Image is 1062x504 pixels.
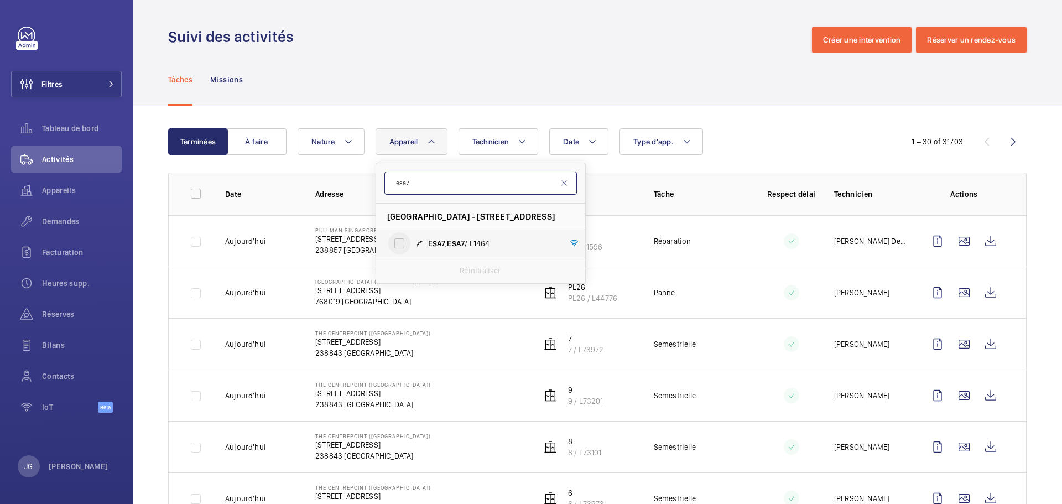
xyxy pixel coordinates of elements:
p: [STREET_ADDRESS] [315,491,431,502]
p: Semestrielle [654,493,696,504]
p: 9 [568,385,603,396]
span: Technicien [472,137,509,146]
p: Aujourd'hui [225,339,266,350]
h1: Suivi des activités [168,27,300,47]
p: Aujourd'hui [225,287,266,298]
p: The Centrepoint ([GEOGRAPHIC_DATA]) [315,381,431,388]
span: Appareils [42,185,122,196]
p: Semestrielle [654,441,696,453]
p: JG [24,461,33,472]
span: Réserves [42,309,122,320]
p: Réinitialiser [460,265,501,276]
p: Aujourd'hui [225,390,266,401]
p: 238843 [GEOGRAPHIC_DATA] [315,450,431,461]
p: 6 [568,487,605,498]
p: [PERSON_NAME] [834,493,889,504]
p: Pullman Singapore Orchard [315,227,413,233]
p: Réparation [654,236,691,247]
button: À faire [227,128,287,155]
p: 8 [568,436,602,447]
span: [GEOGRAPHIC_DATA] - [STREET_ADDRESS] [387,211,555,222]
p: PL26 / L44776 [568,293,617,304]
span: Bilans [42,340,122,351]
img: elevator.svg [544,440,557,454]
button: Appareil [376,128,447,155]
p: 238843 [GEOGRAPHIC_DATA] [315,347,431,358]
p: 7 [568,333,604,344]
span: Tableau de bord [42,123,122,134]
span: Date [563,137,579,146]
div: 1 – 30 of 31703 [912,136,963,147]
p: Aujourd'hui [225,441,266,453]
p: Missions [210,74,243,85]
p: 8 / L73101 [568,447,602,458]
p: Aujourd'hui [225,236,266,247]
span: Demandes [42,216,122,227]
p: Tâche [654,189,749,200]
p: [PERSON_NAME] [834,390,889,401]
input: Chercher par appareil ou adresse [384,172,577,195]
button: Créer une intervention [812,27,912,53]
p: Panne [654,287,675,298]
p: 238857 [GEOGRAPHIC_DATA] [315,245,413,256]
span: Contacts [42,371,122,382]
p: Technicien [834,189,907,200]
p: [STREET_ADDRESS] [315,233,413,245]
p: Appareil [541,189,636,200]
p: Actions [924,189,1004,200]
p: 7 / L73972 [568,344,604,355]
p: Date [225,189,298,200]
span: Facturation [42,247,122,258]
span: ESA7 [428,239,446,248]
p: The Centrepoint ([GEOGRAPHIC_DATA]) [315,330,431,336]
span: Beta [98,402,113,413]
p: [PERSON_NAME] [834,339,889,350]
p: Respect délai [767,189,816,200]
span: Heures supp. [42,278,122,289]
p: Semestrielle [654,339,696,350]
span: Filtres [41,79,63,90]
p: PL26 [568,282,617,293]
p: [STREET_ADDRESS] [315,439,431,450]
p: [PERSON_NAME] [834,287,889,298]
p: Tâches [168,74,192,85]
span: Type d'app. [633,137,674,146]
p: 768019 [GEOGRAPHIC_DATA] [315,296,436,307]
button: Type d'app. [619,128,703,155]
button: Technicien [459,128,539,155]
span: ESA7 [447,239,465,248]
p: [PERSON_NAME] [834,441,889,453]
button: Terminées [168,128,228,155]
p: [STREET_ADDRESS] [315,388,431,399]
p: 238843 [GEOGRAPHIC_DATA] [315,399,431,410]
p: The Centrepoint ([GEOGRAPHIC_DATA]) [315,433,431,439]
button: Filtres [11,71,122,97]
p: [GEOGRAPHIC_DATA] ([GEOGRAPHIC_DATA]) [315,278,436,285]
p: 9 / L73201 [568,396,603,407]
img: elevator.svg [544,286,557,299]
button: Nature [298,128,365,155]
span: Activités [42,154,122,165]
p: The Centrepoint ([GEOGRAPHIC_DATA]) [315,484,431,491]
span: Nature [311,137,335,146]
img: elevator.svg [544,337,557,351]
button: Date [549,128,608,155]
p: [PERSON_NAME] Dela [PERSON_NAME] [834,236,907,247]
span: Appareil [389,137,418,146]
p: Aujourd'hui [225,493,266,504]
p: Semestrielle [654,390,696,401]
p: Adresse [315,189,523,200]
img: elevator.svg [544,389,557,402]
p: [STREET_ADDRESS] [315,336,431,347]
p: [PERSON_NAME] [49,461,108,472]
p: [STREET_ADDRESS] [315,285,436,296]
span: IoT [42,402,98,413]
button: Réserver un rendez-vous [916,27,1027,53]
span: , / E1464 [428,238,556,249]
